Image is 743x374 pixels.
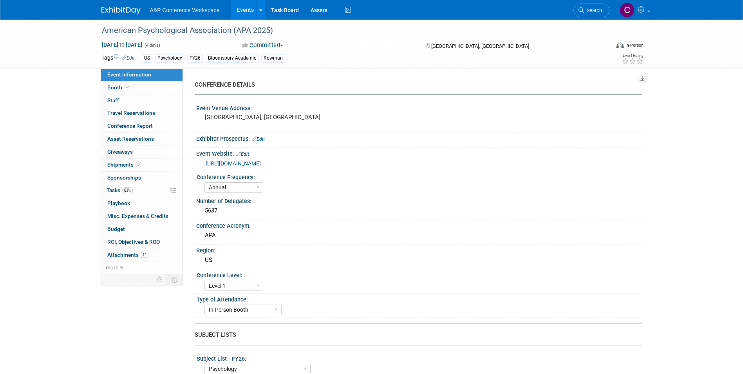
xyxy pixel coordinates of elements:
[584,7,602,13] span: Search
[101,107,183,120] a: Travel Reservations
[106,264,118,271] span: more
[625,42,644,48] div: In-Person
[101,159,183,171] a: Shipments3
[195,331,636,339] div: SUBJECT LISTS
[107,136,154,142] span: Asset Reservations
[101,172,183,184] a: Sponsorships
[107,149,133,155] span: Giveaways
[196,195,642,205] div: Number of Delegates:
[101,120,183,133] a: Conference Report
[101,133,183,145] a: Asset Reservations
[101,249,183,261] a: Attachments14
[101,210,183,223] a: Misc. Expenses & Credits
[150,7,220,13] span: A&P Conference Workspace
[101,236,183,249] a: ROI, Objectives & ROO
[101,41,143,48] span: [DATE] [DATE]
[616,42,624,48] img: Format-Inperson.png
[101,184,183,197] a: Tasks83%
[196,245,642,254] div: Region:
[107,187,133,193] span: Tasks
[122,187,133,193] span: 83%
[196,133,642,143] div: Exhibitor Prospectus:
[107,213,168,219] span: Misc. Expenses & Credits
[197,294,638,303] div: Type of Attendance:
[202,254,636,266] div: US
[107,252,148,258] span: Attachments
[431,43,529,49] span: [GEOGRAPHIC_DATA], [GEOGRAPHIC_DATA]
[101,223,183,236] a: Budget
[141,252,148,258] span: 14
[622,54,643,58] div: Event Rating
[187,54,203,62] div: FY26
[155,54,184,62] div: Psychology
[107,162,141,168] span: Shipments
[101,261,183,274] a: more
[101,94,183,107] a: Staff
[122,55,135,61] a: Edit
[202,205,636,217] div: 5637
[144,43,160,48] span: (4 days)
[196,148,642,158] div: Event Website:
[101,146,183,158] a: Giveaways
[107,200,130,206] span: Playbook
[620,3,635,18] img: Cyanne Stonesmith
[261,54,285,62] div: Rowman
[118,42,126,48] span: to
[573,4,609,17] a: Search
[206,160,261,167] a: [URL][DOMAIN_NAME]
[107,84,131,91] span: Booth
[205,114,373,121] pre: [GEOGRAPHIC_DATA], [GEOGRAPHIC_DATA]
[101,69,183,81] a: Event Information
[197,353,638,363] div: Subject List - FY26:
[107,110,155,116] span: Travel Reservations
[142,54,152,62] div: US
[101,7,141,15] img: ExhibitDay
[107,239,160,245] span: ROI, Objectives & ROO
[101,54,135,63] td: Tags
[107,71,151,78] span: Event Information
[166,274,183,285] td: Toggle Event Tabs
[196,102,642,112] div: Event Venue Address:
[196,220,642,230] div: Conference Acronym:
[197,171,638,181] div: Conference Frequency:
[107,226,125,232] span: Budget
[236,151,249,157] a: Edit
[107,97,119,103] span: Staff
[197,269,638,279] div: Conference Level:
[240,41,286,49] button: Committed
[107,174,141,181] span: Sponsorships
[107,123,153,129] span: Conference Report
[101,82,183,94] a: Booth
[101,197,183,210] a: Playbook
[126,85,130,89] i: Booth reservation complete
[99,24,598,38] div: American Psychological Association (APA 2025)
[202,229,636,241] div: APA
[136,162,141,167] span: 3
[563,41,644,53] div: Event Format
[252,136,265,142] a: Edit
[195,81,636,89] div: CONFERENCE DETAILS
[153,274,167,285] td: Personalize Event Tab Strip
[206,54,259,62] div: Bloomsbury Academic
